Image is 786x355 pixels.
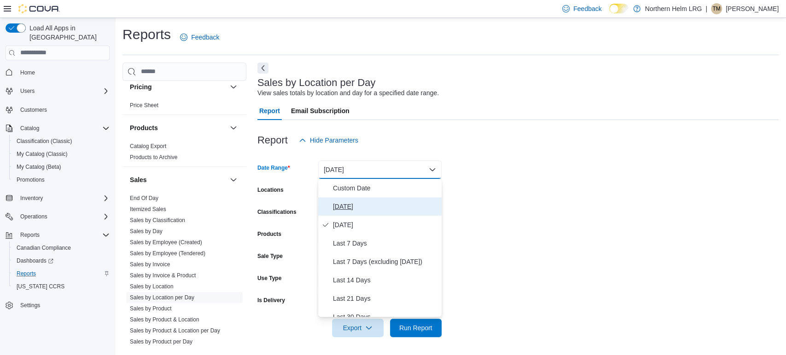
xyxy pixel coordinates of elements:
span: Promotions [13,174,110,185]
a: Canadian Compliance [13,242,75,253]
img: Cova [18,4,60,13]
input: Dark Mode [609,4,629,13]
span: Sales by Location [130,283,174,290]
span: Dark Mode [609,13,610,14]
label: Use Type [257,275,281,282]
span: Dashboards [17,257,53,264]
div: View sales totals by location and day for a specified date range. [257,88,439,98]
label: Date Range [257,164,290,172]
p: [PERSON_NAME] [726,3,779,14]
button: Canadian Compliance [9,241,113,254]
div: Products [122,141,246,166]
h3: Sales [130,175,147,184]
button: Products [228,122,239,133]
a: Reports [13,268,40,279]
a: Sales by Product & Location per Day [130,327,220,334]
span: Email Subscription [291,102,349,120]
span: Customers [20,106,47,114]
button: Catalog [2,122,113,135]
button: Hide Parameters [295,131,362,149]
button: Catalog [17,123,43,134]
button: Customers [2,103,113,116]
span: Operations [20,213,47,220]
span: Run Report [399,323,432,332]
button: Pricing [228,81,239,92]
span: Last 7 Days [333,238,438,249]
span: Inventory [17,193,110,204]
button: Classification (Classic) [9,135,113,148]
span: Settings [20,302,40,309]
span: Reports [13,268,110,279]
a: Sales by Employee (Created) [130,239,202,246]
span: Feedback [573,4,601,13]
span: Sales by Product per Day [130,338,192,345]
span: Last 21 Days [333,293,438,304]
span: Washington CCRS [13,281,110,292]
label: Sale Type [257,252,283,260]
p: Northern Helm LRG [645,3,702,14]
h3: Pricing [130,82,151,92]
p: | [705,3,707,14]
a: Feedback [176,28,223,46]
span: Home [17,67,110,78]
a: [US_STATE] CCRS [13,281,68,292]
span: Last 30 Days [333,311,438,322]
a: Promotions [13,174,48,185]
a: Itemized Sales [130,206,166,212]
button: Pricing [130,82,226,92]
label: Locations [257,186,284,194]
button: [DATE] [318,160,442,179]
button: Users [2,85,113,97]
span: Last 14 Days [333,275,438,286]
span: My Catalog (Classic) [13,149,110,160]
span: Catalog [17,123,110,134]
span: Inventory [20,195,43,202]
span: Reports [17,270,36,277]
span: Sales by Invoice [130,261,170,268]
span: Users [20,87,35,95]
a: Dashboards [9,254,113,267]
nav: Complex example [6,62,110,336]
span: Report [259,102,280,120]
span: Catalog [20,125,39,132]
a: Sales by Invoice [130,261,170,268]
a: Sales by Invoice & Product [130,272,196,279]
button: Users [17,86,38,97]
span: [DATE] [333,201,438,212]
a: Sales by Location per Day [130,294,194,301]
span: Export [338,319,378,337]
button: Sales [130,175,226,184]
span: Custom Date [333,183,438,194]
span: Promotions [17,176,45,183]
span: Sales by Location per Day [130,294,194,301]
label: Classifications [257,208,297,216]
span: Last 7 Days (excluding [DATE]) [333,256,438,267]
span: Sales by Product [130,305,172,312]
a: Catalog Export [130,143,166,149]
span: [US_STATE] CCRS [17,283,64,290]
a: End Of Day [130,195,158,201]
span: Sales by Product & Location [130,316,199,323]
span: Classification (Classic) [13,136,110,147]
span: Load All Apps in [GEOGRAPHIC_DATA] [26,23,110,42]
a: Sales by Day [130,228,163,235]
span: Price Sheet [130,102,158,109]
span: Sales by Product & Location per Day [130,327,220,334]
div: Trevor Mackenzie [711,3,722,14]
span: Hide Parameters [310,136,358,145]
button: Inventory [2,192,113,205]
button: Products [130,123,226,132]
span: Reports [17,229,110,240]
span: Canadian Compliance [17,244,71,252]
span: Feedback [191,33,219,42]
button: Sales [228,174,239,185]
div: Sales [122,193,246,351]
span: Canadian Compliance [13,242,110,253]
a: Sales by Product per Day [130,338,192,345]
button: Run Report [390,319,442,337]
span: Users [17,86,110,97]
a: Sales by Classification [130,217,185,223]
